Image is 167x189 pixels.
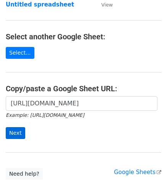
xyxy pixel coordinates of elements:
h4: Copy/paste a Google Sheet URL: [6,84,161,93]
input: Next [6,127,25,139]
a: Select... [6,47,34,59]
a: Google Sheets [114,169,161,176]
small: Example: [URL][DOMAIN_NAME] [6,112,84,118]
h4: Select another Google Sheet: [6,32,161,41]
input: Paste your Google Sheet URL here [6,96,157,111]
iframe: Chat Widget [129,152,167,189]
a: Need help? [6,168,43,180]
a: Untitled spreadsheet [6,1,74,8]
a: View [94,1,113,8]
small: View [101,2,113,8]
